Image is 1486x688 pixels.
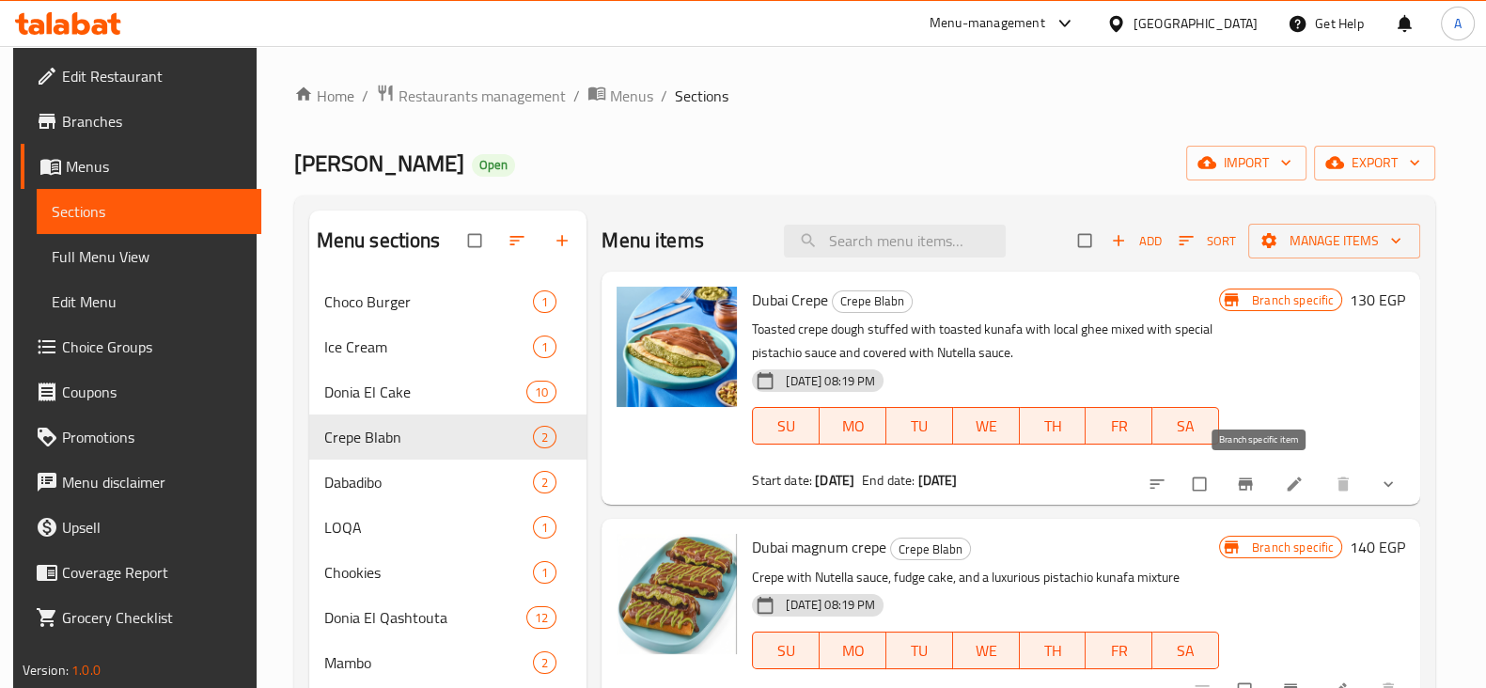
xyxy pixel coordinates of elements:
img: Dubai Crepe [617,287,737,407]
span: SU [760,637,812,665]
button: export [1314,146,1435,180]
h6: 130 EGP [1350,287,1405,313]
div: [GEOGRAPHIC_DATA] [1134,13,1258,34]
span: Choice Groups [62,336,246,358]
span: MO [827,413,879,440]
span: Mambo [324,651,534,674]
span: 1.0.0 [71,658,101,682]
span: Add [1111,230,1162,252]
div: Crepe Blabn2 [309,414,587,460]
a: Edit menu item [1285,475,1307,493]
span: Branches [62,110,246,133]
a: Sections [37,189,261,234]
span: Menu disclaimer [62,471,246,493]
div: Dabadibo [324,471,534,493]
span: SA [1160,413,1212,440]
button: WE [953,632,1020,669]
span: Crepe Blabn [833,290,912,312]
span: SU [760,413,812,440]
span: Menus [610,85,653,107]
button: Sort [1174,227,1241,256]
svg: Show Choices [1379,475,1398,493]
div: items [533,336,556,358]
span: WE [961,413,1012,440]
span: Sort [1179,230,1236,252]
span: TH [1027,637,1079,665]
h2: Menu sections [317,227,441,255]
span: End date: [862,468,915,493]
div: Choco Burger1 [309,279,587,324]
div: Chookies1 [309,550,587,595]
span: Edit Restaurant [62,65,246,87]
input: search [784,225,1006,258]
div: Crepe Blabn [832,290,913,313]
span: Open [472,157,515,173]
span: 10 [527,383,555,401]
span: LOQA [324,516,534,539]
nav: breadcrumb [294,84,1436,108]
span: TU [894,637,946,665]
span: [DATE] 08:19 PM [778,372,883,390]
span: Version: [23,658,69,682]
span: Select section [1067,223,1106,258]
a: Edit Restaurant [21,54,261,99]
span: A [1454,13,1462,34]
span: 1 [534,564,555,582]
span: TU [894,413,946,440]
a: Edit Menu [37,279,261,324]
span: Promotions [62,426,246,448]
div: items [533,516,556,539]
span: import [1201,151,1291,175]
span: Crepe Blabn [324,426,534,448]
img: Dubai magnum crepe [617,534,737,654]
span: MO [827,637,879,665]
li: / [573,85,580,107]
button: MO [820,632,886,669]
span: Edit Menu [52,290,246,313]
p: Toasted crepe dough stuffed with toasted kunafa with local ghee mixed with special pistachio sauc... [752,318,1219,365]
div: items [526,606,556,629]
span: Select all sections [457,223,496,258]
a: Coupons [21,369,261,414]
p: Crepe with Nutella sauce, fudge cake, and a luxurious pistachio kunafa mixture [752,566,1219,589]
button: sort-choices [1136,463,1181,505]
a: Menu disclaimer [21,460,261,505]
a: Restaurants management [376,84,566,108]
div: items [533,651,556,674]
button: Branch-specific-item [1225,463,1270,505]
button: FR [1086,632,1152,669]
span: Sections [675,85,728,107]
div: items [526,381,556,403]
span: Chookies [324,561,534,584]
button: MO [820,407,886,445]
span: 1 [534,293,555,311]
div: items [533,290,556,313]
button: SA [1152,632,1219,669]
button: TU [886,632,953,669]
div: Menu-management [930,12,1045,35]
div: LOQA1 [309,505,587,550]
span: FR [1093,637,1145,665]
span: 1 [534,338,555,356]
span: Ice Cream [324,336,534,358]
div: Dabadibo2 [309,460,587,505]
span: Menus [66,155,246,178]
span: Choco Burger [324,290,534,313]
div: Donia El Qashtouta12 [309,595,587,640]
span: FR [1093,413,1145,440]
span: [DATE] 08:19 PM [778,596,883,614]
span: Sort sections [496,220,541,261]
a: Choice Groups [21,324,261,369]
a: Promotions [21,414,261,460]
span: WE [961,637,1012,665]
button: show more [1368,463,1413,505]
div: Open [472,154,515,177]
b: [DATE] [815,468,854,493]
span: Select to update [1181,466,1221,502]
button: TU [886,407,953,445]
